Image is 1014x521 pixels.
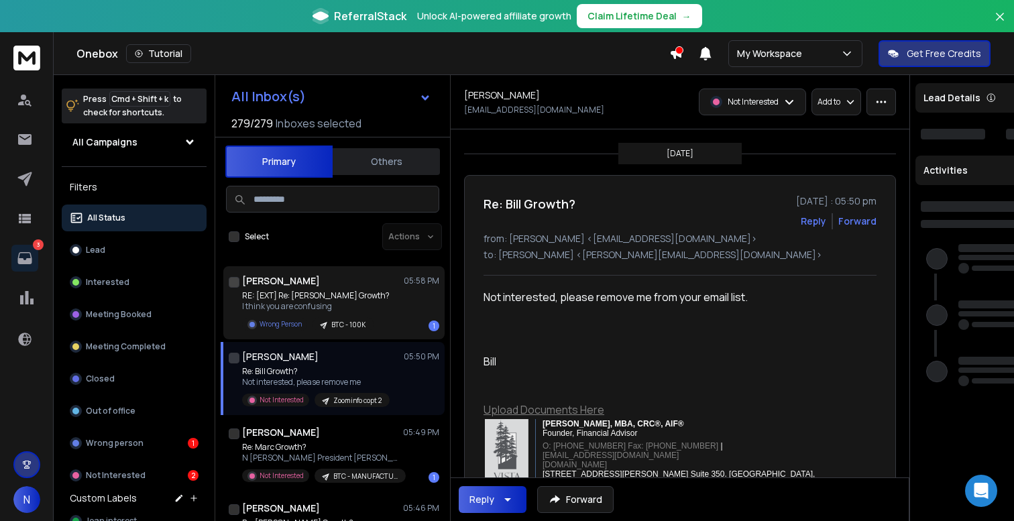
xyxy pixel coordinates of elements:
[334,8,406,24] span: ReferralStack
[485,419,528,489] img: photo
[728,97,779,107] p: Not Interested
[464,89,540,102] h1: [PERSON_NAME]
[577,4,702,28] button: Claim Lifetime Deal→
[86,406,135,416] p: Out of office
[459,486,526,513] button: Reply
[11,245,38,272] a: 3
[86,470,146,481] p: Not Interested
[543,460,607,469] a: [DOMAIN_NAME]
[242,301,390,312] p: I think you are confusing
[242,350,319,363] h1: [PERSON_NAME]
[242,453,403,463] p: N [PERSON_NAME] President [PERSON_NAME],
[403,503,439,514] p: 05:46 PM
[76,44,669,63] div: Onebox
[242,274,320,288] h1: [PERSON_NAME]
[13,486,40,513] button: N
[537,486,614,513] button: Forward
[543,419,684,428] b: [PERSON_NAME], MBA, CRC®, AIF®
[221,83,442,110] button: All Inbox(s)
[333,471,398,481] p: BTC - MANUFACTURING
[260,319,302,329] p: Wrong Person
[965,475,997,507] div: Open Intercom Messenger
[260,395,304,405] p: Not Interested
[188,438,199,449] div: 1
[86,438,144,449] p: Wrong person
[667,148,693,159] p: [DATE]
[62,178,207,196] h3: Filters
[543,469,858,507] span: [STREET_ADDRESS][PERSON_NAME] Suite 350. [GEOGRAPHIC_DATA], [GEOGRAPHIC_DATA] Discover - Plan - A...
[543,441,718,451] a: O: [PHONE_NUMBER] Fax: [PHONE_NUMBER]
[879,40,991,67] button: Get Free Credits
[86,277,129,288] p: Interested
[543,451,679,460] a: [EMAIL_ADDRESS][DOMAIN_NAME]
[242,426,320,439] h1: [PERSON_NAME]
[62,430,207,457] button: Wrong person1
[796,194,877,208] p: [DATE] : 05:50 pm
[242,377,390,388] p: Not interested, please remove me
[737,47,807,60] p: My Workspace
[429,472,439,483] div: 1
[62,205,207,231] button: All Status
[86,309,152,320] p: Meeting Booked
[484,232,877,245] p: from: [PERSON_NAME] <[EMAIL_ADDRESS][DOMAIN_NAME]>
[464,105,604,115] p: [EMAIL_ADDRESS][DOMAIN_NAME]
[86,341,166,352] p: Meeting Completed
[991,8,1009,40] button: Close banner
[245,231,269,242] label: Select
[70,491,137,505] h3: Custom Labels
[62,237,207,264] button: Lead
[484,194,575,213] h1: Re: Bill Growth?
[242,290,390,301] p: RE: [EXT] Re: [PERSON_NAME] Growth?
[818,97,840,107] p: Add to
[838,215,877,228] div: Forward
[72,135,137,149] h1: All Campaigns
[225,146,333,178] button: Primary
[86,373,115,384] p: Closed
[83,93,182,119] p: Press to check for shortcuts.
[720,441,722,451] span: |
[404,351,439,362] p: 05:50 PM
[87,213,125,223] p: All Status
[242,442,403,453] p: Re: Marc Growth?
[188,470,199,481] div: 2
[62,129,207,156] button: All Campaigns
[109,91,170,107] span: Cmd + Shift + k
[126,44,191,63] button: Tutorial
[801,215,826,228] button: Reply
[923,91,980,105] p: Lead Details
[62,398,207,424] button: Out of office
[331,320,365,330] p: BTC - 100K
[33,239,44,250] p: 3
[484,402,604,417] a: Upload Documents Here
[242,502,320,515] h1: [PERSON_NAME]
[682,9,691,23] span: →
[543,419,858,438] div: Founder, Financial Advisor
[231,90,306,103] h1: All Inbox(s)
[417,9,571,23] p: Unlock AI-powered affiliate growth
[484,248,877,262] p: to: [PERSON_NAME] <[PERSON_NAME][EMAIL_ADDRESS][DOMAIN_NAME]>
[62,301,207,328] button: Meeting Booked
[333,396,382,406] p: Zoominfo copt 2
[231,115,273,131] span: 279 / 279
[429,321,439,331] div: 1
[404,276,439,286] p: 05:58 PM
[907,47,981,60] p: Get Free Credits
[62,365,207,392] button: Closed
[276,115,361,131] h3: Inboxes selected
[333,147,440,176] button: Others
[86,245,105,255] p: Lead
[403,427,439,438] p: 05:49 PM
[242,366,390,377] p: Re: Bill Growth?
[62,269,207,296] button: Interested
[62,333,207,360] button: Meeting Completed
[62,462,207,489] button: Not Interested2
[469,493,494,506] div: Reply
[260,471,304,481] p: Not Interested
